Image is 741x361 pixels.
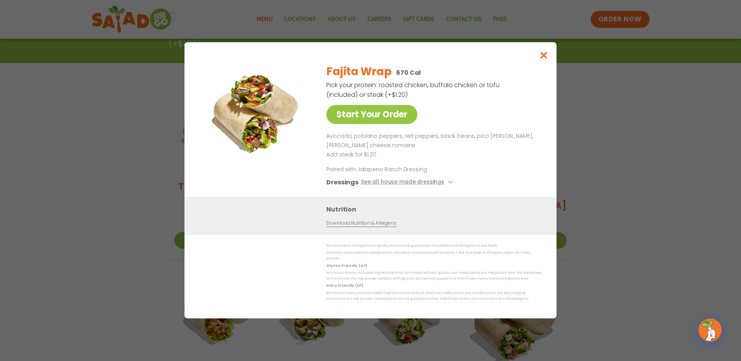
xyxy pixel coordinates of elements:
[531,42,557,68] button: Close modal
[326,250,541,262] p: Nutrition information is based on our standard recipes and portion sizes. Click Nutrition & Aller...
[326,105,417,124] a: Start Your Order
[326,80,501,100] p: Pick your protein: roasted chicken, buffalo chicken or tofu (included) or steak (+$1.20)
[202,58,310,166] img: Featured product photo for Fajita Wrap
[326,132,538,159] div: Page 1
[326,284,363,288] strong: Dairy Friendly (DF)
[396,68,421,77] p: 670 Cal
[326,220,396,227] a: Download Nutrition & Allergens
[326,166,470,174] p: Paired with Jalapeno Ranch Dressing
[326,132,538,150] p: Avocado, poblano peppers, red peppers, black beans, pico [PERSON_NAME], [PERSON_NAME] cheese, rom...
[326,205,545,215] h3: Nutrition
[326,243,541,249] p: We are not an allergen free facility and cannot guarantee the absence of allergens in our foods.
[326,178,358,187] h3: Dressings
[326,290,541,302] p: While our menu includes foods that are made without dairy, our restaurants are not dairy free. We...
[326,150,538,160] p: Add steak for $1.20
[326,270,541,282] p: While our menu includes ingredients that are made without gluten, our restaurants are not gluten ...
[699,319,721,341] img: wpChatIcon
[361,178,455,187] button: See all house made dressings
[326,64,391,80] h2: Fajita Wrap
[326,263,367,268] strong: Gluten Friendly (GF)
